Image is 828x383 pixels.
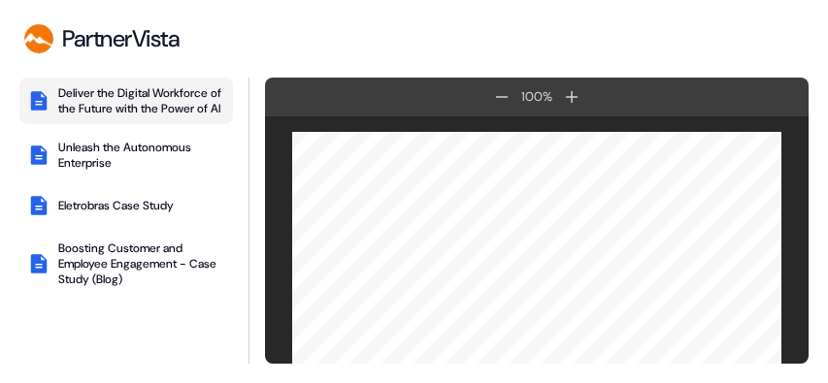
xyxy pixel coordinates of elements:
[58,140,225,171] div: Unleash the Autonomous Enterprise
[19,132,233,178] button: Unleash the Autonomous Enterprise
[19,186,233,225] button: Eletrobras Case Study
[62,24,180,53] div: PartnerVista
[517,87,556,107] div: 100 %
[19,78,233,124] button: Deliver the Digital Workforce of the Future with the Power of AI
[58,198,174,213] div: Eletrobras Case Study
[58,240,225,287] div: Boosting Customer and Employee Engagement - Case Study (Blog)
[19,233,233,295] button: Boosting Customer and Employee Engagement - Case Study (Blog)
[58,85,225,116] div: Deliver the Digital Workforce of the Future with the Power of AI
